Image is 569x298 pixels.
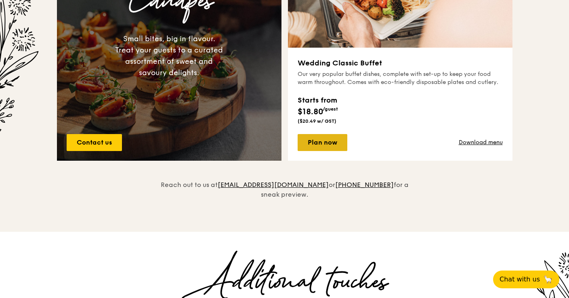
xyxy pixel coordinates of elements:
[298,134,347,151] a: Plan now
[459,139,503,147] a: Download menu
[500,275,540,284] span: Chat with us
[493,271,559,288] button: Chat with us🦙
[335,181,394,189] a: [PHONE_NUMBER]
[298,57,503,69] h3: Wedding Classic Buffet
[298,118,338,124] div: ($20.49 w/ GST)
[155,161,414,199] div: Reach out to us at or for a sneak preview.
[67,134,122,151] a: Contact us
[323,106,338,112] span: /guest
[298,70,503,86] div: Our very popular buffet dishes, complete with set-up to keep your food warm throughout. Comes wit...
[543,275,553,284] span: 🦙
[298,94,338,118] div: $18.80
[298,94,338,106] div: Starts from
[115,33,223,78] div: Small bites, big in flavour. Treat your guests to a curated assortment of sweet and savoury delig...
[218,181,329,189] a: [EMAIL_ADDRESS][DOMAIN_NAME]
